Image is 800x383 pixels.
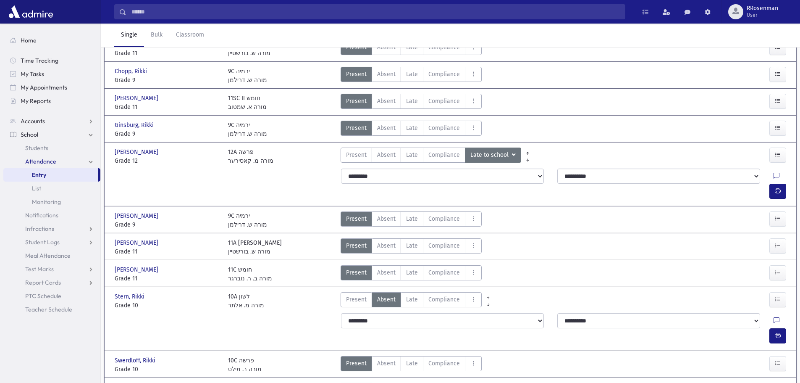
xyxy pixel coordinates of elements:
span: Compliance [428,241,460,250]
img: AdmirePro [7,3,55,20]
span: Late to school [470,151,510,160]
span: Late [406,214,418,223]
span: Present [346,241,367,250]
div: AttTypes [341,67,482,85]
div: 11C חומש מורה ב. ר. נוברגר [228,265,272,283]
span: Compliance [428,268,460,277]
span: Monitoring [32,198,61,206]
span: Compliance [428,151,460,159]
span: Report Cards [25,279,61,286]
span: [PERSON_NAME] [115,148,160,156]
span: Late [406,124,418,132]
div: AttTypes [341,238,482,256]
span: Absent [377,268,396,277]
a: Report Cards [3,276,100,289]
span: Present [346,295,367,304]
a: Home [3,34,100,47]
div: AttTypes [341,94,482,111]
span: Notifications [25,211,58,219]
a: Classroom [169,24,211,47]
span: Accounts [21,117,45,125]
span: School [21,131,38,138]
span: Grade 10 [115,301,220,310]
span: Present [346,70,367,79]
div: AttTypes [341,356,482,374]
span: Meal Attendance [25,252,71,259]
span: Late [406,359,418,368]
span: Late [406,241,418,250]
span: Students [25,144,48,152]
span: User [747,12,778,18]
a: Time Tracking [3,54,100,67]
span: Ginsburg, Rikki [115,121,155,129]
a: Single [114,24,144,47]
span: Student Logs [25,238,60,246]
span: Attendance [25,158,56,165]
a: Entry [3,168,98,182]
a: Attendance [3,155,100,168]
div: AttTypes [341,40,482,58]
span: [PERSON_NAME] [115,211,160,220]
span: Present [346,214,367,223]
span: Compliance [428,295,460,304]
span: My Reports [21,97,51,105]
a: PTC Schedule [3,289,100,303]
div: 9C ירמיה מורה ש. דרילמן [228,121,267,138]
span: List [32,185,41,192]
span: Absent [377,70,396,79]
span: Present [346,359,367,368]
input: Search [126,4,625,19]
span: Absent [377,151,396,159]
span: Grade 11 [115,247,220,256]
span: Grade 9 [115,220,220,229]
a: My Appointments [3,81,100,94]
span: Late [406,151,418,159]
span: Present [346,97,367,106]
div: 10C פרשה מורה ב. מילט [228,356,262,374]
span: RRosenman [747,5,778,12]
span: Test Marks [25,265,54,273]
div: 9C ירמיה מורה ש. דרילמן [228,211,267,229]
span: Absent [377,295,396,304]
span: Absent [377,97,396,106]
a: Notifications [3,209,100,222]
span: Absent [377,359,396,368]
span: PTC Schedule [25,292,61,300]
div: AttTypes [341,121,482,138]
span: Grade 9 [115,129,220,138]
span: [PERSON_NAME] [115,238,160,247]
div: 9C ירמיה מורה ש. דרילמן [228,67,267,85]
a: Teacher Schedule [3,303,100,316]
span: Teacher Schedule [25,306,72,313]
div: AttTypes [341,265,482,283]
div: 11SC II חומש מורה א. שמטוב [228,94,267,111]
div: 10A לשון מורה מ. אלתר [228,292,264,310]
span: Entry [32,171,46,179]
span: Late [406,70,418,79]
span: Late [406,295,418,304]
div: AttTypes [341,292,482,310]
span: Home [21,37,37,44]
a: Students [3,141,100,155]
span: My Appointments [21,84,67,91]
div: 11A [PERSON_NAME] מורה ש. בורשטיין [228,40,282,58]
span: Grade 11 [115,49,220,58]
a: Bulk [144,24,169,47]
a: Test Marks [3,262,100,276]
span: Compliance [428,359,460,368]
span: Late [406,268,418,277]
button: Late to school [465,148,521,163]
span: Infractions [25,225,54,232]
div: 11A [PERSON_NAME] מורה ש. בורשטיין [228,238,282,256]
span: Grade 11 [115,274,220,283]
a: Monitoring [3,195,100,209]
span: Absent [377,214,396,223]
span: [PERSON_NAME] [115,94,160,103]
span: Grade 10 [115,365,220,374]
span: My Tasks [21,70,44,78]
span: Grade 9 [115,76,220,85]
span: Present [346,124,367,132]
span: Present [346,151,367,159]
a: List [3,182,100,195]
a: Infractions [3,222,100,235]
